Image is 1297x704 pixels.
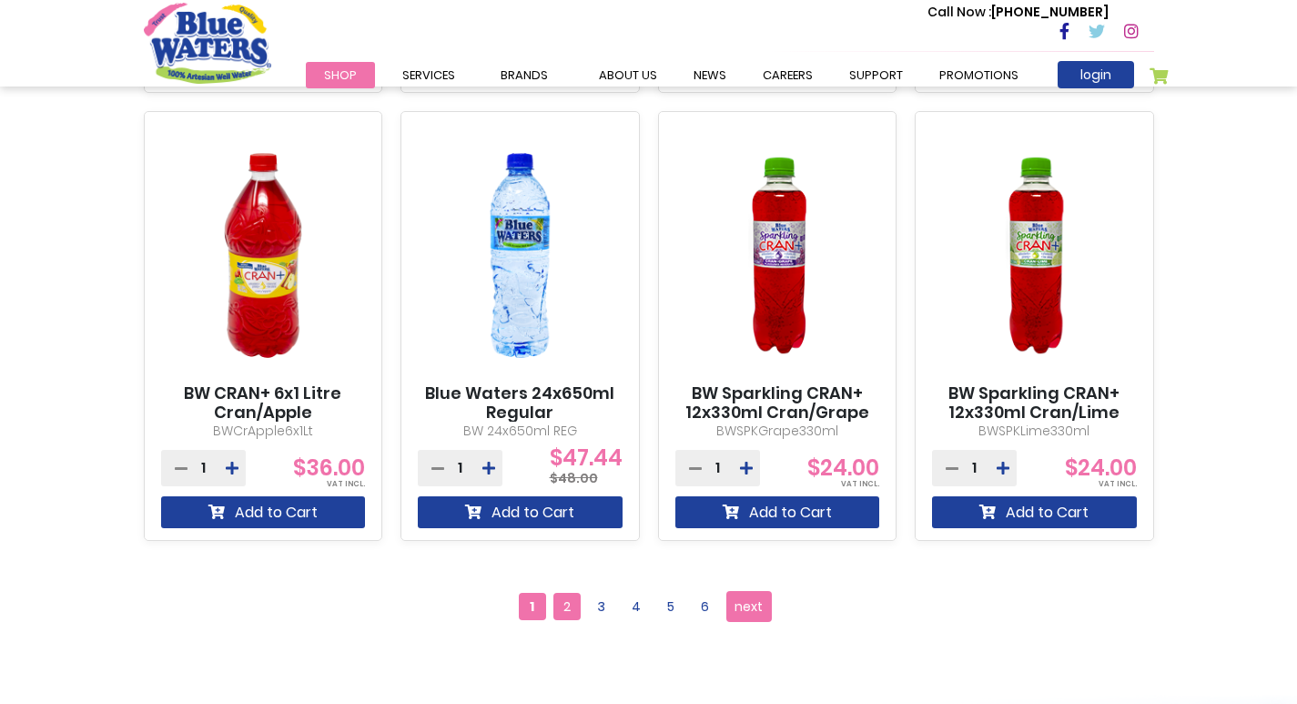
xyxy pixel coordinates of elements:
button: Add to Cart [675,496,880,528]
p: BWCrApple6x1Lt [161,422,366,441]
a: BW CRAN+ 6x1 Litre Cran/Apple [161,383,366,423]
span: $36.00 [293,453,365,483]
span: $24.00 [807,453,879,483]
a: careers [745,62,831,88]
a: Blue Waters 24x650ml Regular [418,383,623,423]
a: 3 [588,593,615,620]
p: BWSPKLime330ml [932,422,1137,441]
span: 1 [519,593,546,620]
img: BW CRAN+ 6x1 Litre Cran/Apple [161,128,366,383]
span: $24.00 [1065,453,1137,483]
a: BW Sparkling CRAN+ 12x330ml Cran/Grape [675,383,880,423]
a: 4 [623,593,650,620]
span: Shop [324,66,357,84]
button: Add to Cart [418,496,623,528]
span: next [735,593,763,620]
a: 6 [692,593,719,620]
a: support [831,62,921,88]
a: BW Sparkling CRAN+ 12x330ml Cran/Lime [932,383,1137,423]
span: $47.44 [550,458,623,475]
p: BW 24x650ml REG [418,422,623,441]
span: Services [402,66,455,84]
img: Blue Waters 24x650ml Regular [418,128,623,383]
span: $48.00 [550,469,598,487]
a: Promotions [921,62,1037,88]
a: 2 [553,593,581,620]
a: login [1058,61,1134,88]
a: next [726,591,772,622]
a: store logo [144,3,271,83]
button: Add to Cart [932,496,1137,528]
span: Call Now : [927,3,991,21]
a: about us [581,62,675,88]
p: BWSPKGrape330ml [675,422,880,441]
button: Add to Cart [161,496,366,528]
img: BW Sparkling CRAN+ 12x330ml Cran/Lime [932,128,1137,383]
a: 5 [657,593,684,620]
span: Brands [501,66,548,84]
p: [PHONE_NUMBER] [927,3,1109,22]
img: BW Sparkling CRAN+ 12x330ml Cran/Grape [675,128,880,383]
a: News [675,62,745,88]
